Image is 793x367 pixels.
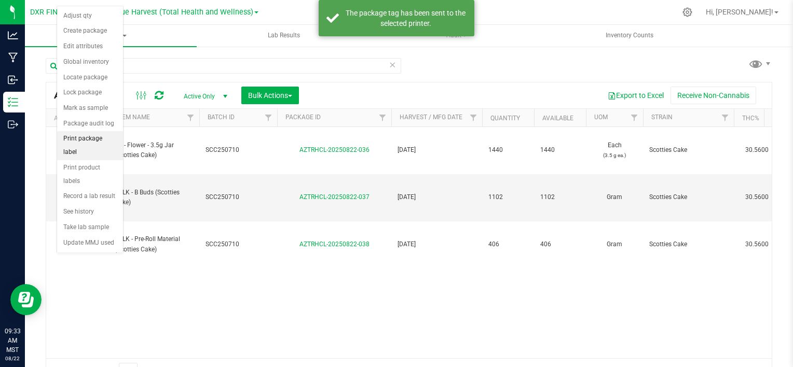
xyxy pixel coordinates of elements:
span: Each [592,140,637,160]
a: Harvest / Mfg Date [400,114,462,121]
span: 30.5600 [740,237,774,252]
span: Scotties Cake [649,192,728,202]
li: Global inventory [57,54,123,70]
button: Receive Non-Cannabis [671,87,756,104]
span: 1102 [540,192,580,202]
span: 30.5600 [740,143,774,158]
li: Mark as sample [57,101,123,116]
a: Lab Results [198,25,370,47]
span: Bulk Actions [248,91,292,100]
p: (3.5 g ea.) [592,150,637,160]
li: Take lab sample [57,220,123,235]
span: Gram [592,239,637,249]
a: Filter [260,109,277,126]
li: Locate package [57,70,123,86]
span: Inventory Counts [592,31,667,40]
span: 1440 [540,145,580,155]
li: Record a lab result [57,189,123,204]
a: Item Name [117,114,150,121]
span: All Packages [54,90,127,101]
a: Filter [182,109,199,126]
li: Edit attributes [57,39,123,54]
li: Print package label [57,131,123,160]
span: Hi, [PERSON_NAME]! [706,8,773,16]
a: Quantity [490,115,520,122]
span: BULK - Pre-Roll Material (Scotties Cake) [115,234,193,254]
a: Inventory Counts [543,25,715,47]
a: AZTRHCL-20250822-036 [299,146,370,153]
inline-svg: Outbound [8,119,18,130]
button: Export to Excel [601,87,671,104]
span: 406 [540,239,580,249]
span: SCC250710 [206,145,271,155]
li: Package audit log [57,116,123,132]
span: 1440 [488,145,528,155]
a: Batch ID [208,114,235,121]
inline-svg: Inventory [8,97,18,107]
span: [DATE] [398,192,476,202]
li: Create package [57,23,123,39]
a: Inventory [25,25,197,47]
div: The package tag has been sent to the selected printer. [345,8,467,29]
span: Scotties Cake [649,239,728,249]
span: Clear [389,58,396,72]
inline-svg: Inbound [8,75,18,85]
inline-svg: Manufacturing [8,52,18,63]
a: Package ID [285,114,321,121]
span: 1102 [488,192,528,202]
a: Filter [717,109,734,126]
a: Filter [626,109,643,126]
span: DXR FINANCE 4 LLC dba True Harvest (Total Health and Wellness) [30,8,253,17]
a: Filter [374,109,391,126]
li: See history [57,204,123,220]
a: AZTRHCL-20250822-038 [299,241,370,248]
span: SG - Flower - 3.5g Jar (Scotties Cake) [115,140,193,160]
li: Adjust qty [57,8,123,24]
a: Filter [465,109,482,126]
span: Scotties Cake [649,145,728,155]
span: [DATE] [398,239,476,249]
div: Actions [54,115,104,122]
a: Strain [651,114,673,121]
span: 406 [488,239,528,249]
a: AZTRHCL-20250822-037 [299,193,370,201]
div: Manage settings [681,7,694,17]
span: SCC250710 [206,192,271,202]
a: Available [542,115,573,122]
inline-svg: Analytics [8,30,18,40]
iframe: Resource center [10,284,42,315]
button: Bulk Actions [241,87,299,104]
span: 30.5600 [740,190,774,205]
p: 08/22 [5,355,20,362]
span: Gram [592,192,637,202]
span: BULK - B Buds (Scotties Cake) [115,188,193,207]
li: Print product labels [57,160,123,189]
span: [DATE] [398,145,476,155]
a: UOM [594,114,608,121]
span: SCC250710 [206,239,271,249]
input: Search Package ID, Item Name, SKU, Lot or Part Number... [46,58,401,74]
li: Lock package [57,85,123,101]
p: 09:33 AM MST [5,327,20,355]
li: Update MMJ used [57,235,123,251]
span: Lab Results [254,31,314,40]
a: THC% [742,115,759,122]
